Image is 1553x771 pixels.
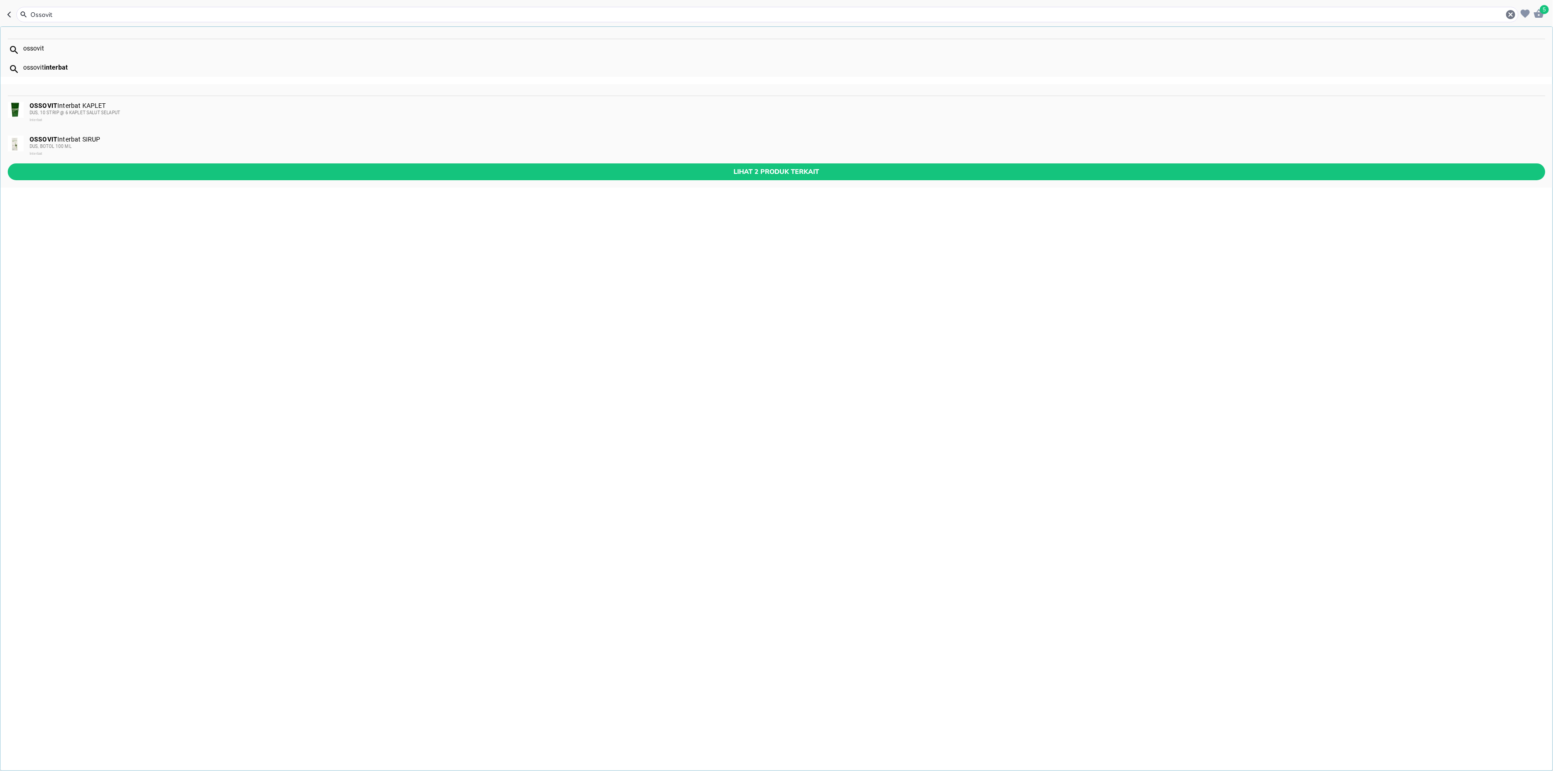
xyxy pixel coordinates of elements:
[1540,5,1549,14] span: 5
[30,152,42,156] span: Interbat
[44,64,68,71] b: interbat
[1532,7,1546,20] button: 5
[30,102,57,109] b: OSSOVIT
[15,166,1538,178] span: Lihat 2 produk terkait
[30,118,42,122] span: Interbat
[30,136,57,143] b: OSSOVIT
[30,102,1544,124] div: Interbat KAPLET
[23,64,1545,71] div: ossovit
[30,136,1544,157] div: Interbat SIRUP
[8,163,1545,180] button: Lihat 2 produk terkait
[30,144,71,149] span: DUS, BOTOL 100 ML
[30,110,120,115] span: DUS, 10 STRIP @ 6 KAPLET SALUT SELAPUT
[30,10,1505,20] input: Cari 4000+ produk di sini
[23,45,1545,52] div: ossovit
